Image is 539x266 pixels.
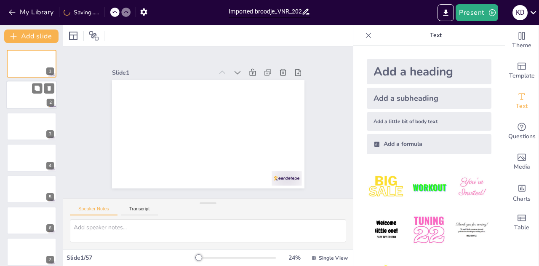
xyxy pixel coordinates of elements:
[4,30,59,43] button: Add slide
[367,112,491,131] div: Add a little bit of body text
[438,4,454,21] button: Export to PowerPoint
[7,113,56,140] div: 3
[44,83,54,94] button: Delete Slide
[32,83,42,94] button: Duplicate Slide
[367,134,491,154] div: Add a formula
[367,168,406,207] img: 1.jpeg
[514,162,530,172] span: Media
[7,144,56,172] div: 4
[64,8,99,16] div: Saving......
[409,210,448,250] img: 5.jpeg
[505,177,539,207] div: Add charts and graphs
[6,81,57,110] div: 2
[284,254,304,262] div: 24 %
[46,130,54,138] div: 3
[46,256,54,263] div: 7
[367,59,491,84] div: Add a heading
[505,147,539,177] div: Add images, graphics, shapes or video
[367,210,406,250] img: 4.jpeg
[508,132,536,141] span: Questions
[46,67,54,75] div: 1
[7,207,56,234] div: 6
[512,41,531,50] span: Theme
[505,86,539,116] div: Add text boxes
[505,25,539,56] div: Change the overall theme
[89,31,99,41] span: Position
[375,25,496,46] p: Text
[505,207,539,238] div: Add a table
[367,88,491,109] div: Add a subheading
[6,5,57,19] button: My Library
[229,5,301,18] input: Insert title
[46,162,54,169] div: 4
[513,194,531,204] span: Charts
[452,210,491,250] img: 6.jpeg
[409,168,448,207] img: 2.jpeg
[319,255,348,261] span: Single View
[70,206,117,215] button: Speaker Notes
[7,50,56,78] div: 1
[67,254,195,262] div: Slide 1 / 57
[121,206,158,215] button: Transcript
[7,175,56,203] div: 5
[456,4,498,21] button: Present
[46,193,54,201] div: 5
[512,5,528,20] div: K D
[516,102,528,111] span: Text
[509,71,535,81] span: Template
[505,116,539,147] div: Get real-time input from your audience
[512,4,528,21] button: K D
[47,99,54,107] div: 2
[7,238,56,266] div: 7
[67,29,80,43] div: Layout
[514,223,529,232] span: Table
[250,45,289,144] div: Slide 1
[452,168,491,207] img: 3.jpeg
[46,224,54,232] div: 6
[505,56,539,86] div: Add ready made slides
